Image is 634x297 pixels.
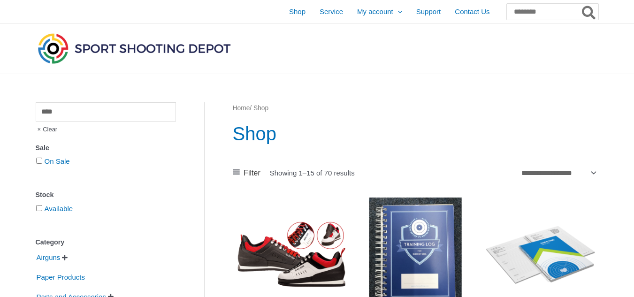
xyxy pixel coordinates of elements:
[36,236,176,249] div: Category
[36,122,58,137] span: Clear
[62,254,68,261] span: 
[518,166,598,180] select: Shop order
[233,166,260,180] a: Filter
[270,169,355,176] p: Showing 1–15 of 70 results
[244,166,260,180] span: Filter
[36,188,176,202] div: Stock
[233,102,598,114] nav: Breadcrumb
[36,253,61,261] a: Airguns
[36,141,176,155] div: Sale
[233,105,250,112] a: Home
[233,121,598,147] h1: Shop
[36,31,233,66] img: Sport Shooting Depot
[45,157,70,165] a: On Sale
[45,205,73,213] a: Available
[36,273,86,281] a: Paper Products
[36,205,42,211] input: Available
[36,269,86,285] span: Paper Products
[36,158,42,164] input: On Sale
[580,4,598,20] button: Search
[36,250,61,266] span: Airguns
